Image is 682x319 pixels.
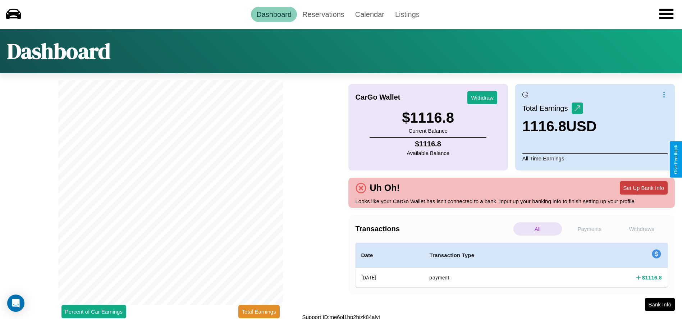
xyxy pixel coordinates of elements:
[522,102,572,115] p: Total Earnings
[620,181,668,195] button: Set Up Bank Info
[407,148,449,158] p: Available Balance
[522,153,668,163] p: All Time Earnings
[467,91,497,104] button: Withdraw
[356,268,424,287] th: [DATE]
[7,36,110,66] h1: Dashboard
[356,243,668,287] table: simple table
[251,7,297,22] a: Dashboard
[7,295,24,312] div: Open Intercom Messenger
[350,7,390,22] a: Calendar
[402,126,454,136] p: Current Balance
[566,222,614,236] p: Payments
[642,274,662,281] h4: $ 1116.8
[356,93,400,101] h4: CarGo Wallet
[297,7,350,22] a: Reservations
[673,145,678,174] div: Give Feedback
[402,110,454,126] h3: $ 1116.8
[356,196,668,206] p: Looks like your CarGo Wallet has isn't connected to a bank. Input up your banking info to finish ...
[366,183,403,193] h4: Uh Oh!
[522,118,597,135] h3: 1116.8 USD
[356,225,512,233] h4: Transactions
[361,251,418,260] h4: Date
[238,305,280,318] button: Total Earnings
[424,268,568,287] th: payment
[617,222,666,236] p: Withdraws
[407,140,449,148] h4: $ 1116.8
[645,298,675,311] button: Bank Info
[429,251,563,260] h4: Transaction Type
[390,7,425,22] a: Listings
[513,222,562,236] p: All
[61,305,126,318] button: Percent of Car Earnings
